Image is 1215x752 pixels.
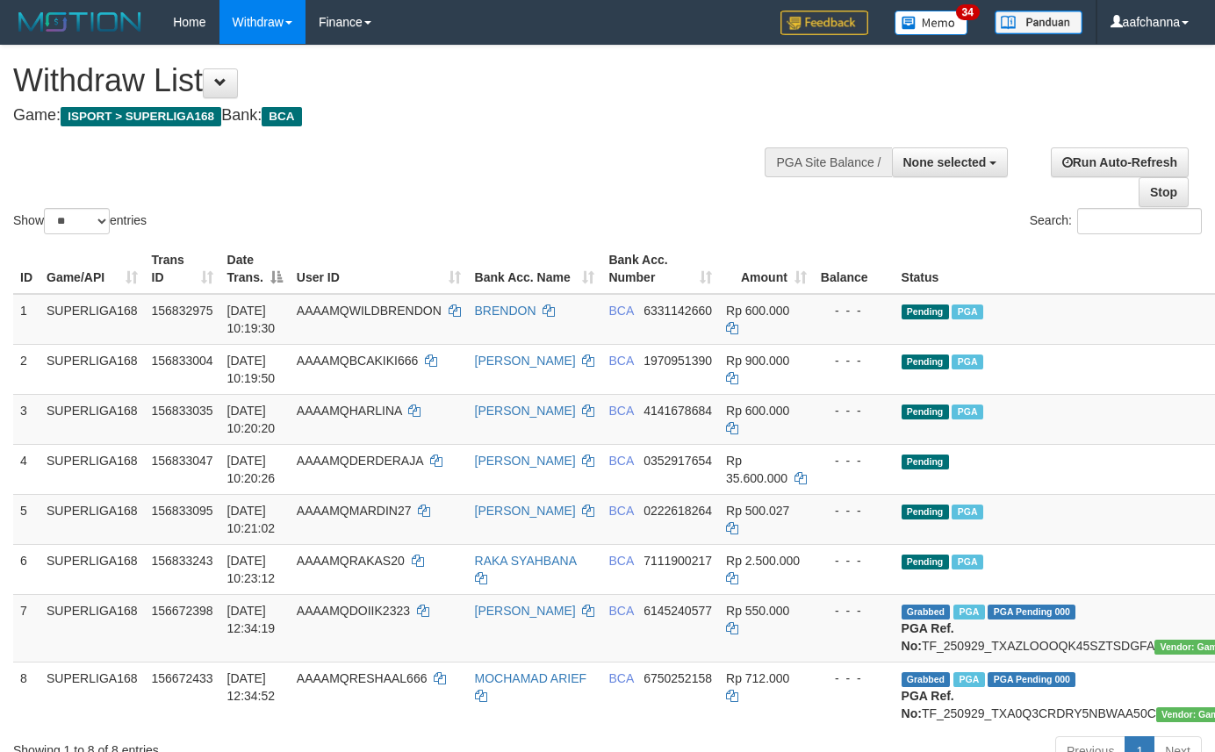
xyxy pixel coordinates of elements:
a: RAKA SYAHBANA [475,554,577,568]
span: BCA [608,454,633,468]
td: 2 [13,344,40,394]
span: BCA [608,304,633,318]
span: Copy 0222618264 to clipboard [643,504,712,518]
span: 34 [956,4,980,20]
td: 4 [13,444,40,494]
span: Pending [902,555,949,569]
div: - - - [821,302,888,319]
span: BCA [608,554,633,568]
span: Rp 35.600.000 [726,454,787,485]
div: - - - [821,352,888,369]
span: Marked by aafsoycanthlai [952,355,982,369]
th: User ID: activate to sort column ascending [290,244,468,294]
th: ID [13,244,40,294]
th: Balance [814,244,895,294]
h4: Game: Bank: [13,107,793,125]
span: Pending [902,355,949,369]
span: 156833035 [152,404,213,418]
span: BCA [608,404,633,418]
span: Pending [902,304,949,319]
th: Game/API: activate to sort column ascending [40,244,145,294]
img: panduan.png [995,11,1082,34]
td: SUPERLIGA168 [40,544,145,594]
span: 156833243 [152,554,213,568]
span: Pending [902,405,949,419]
a: [PERSON_NAME] [475,504,576,518]
span: Marked by aafsoycanthlai [953,605,984,620]
div: - - - [821,670,888,687]
span: AAAAMQDOIIK2323 [297,604,410,618]
span: 156832975 [152,304,213,318]
td: 6 [13,544,40,594]
span: Rp 500.027 [726,504,789,518]
span: AAAAMQMARDIN27 [297,504,412,518]
span: [DATE] 10:20:26 [227,454,276,485]
div: - - - [821,552,888,569]
img: Feedback.jpg [780,11,868,35]
span: BCA [608,671,633,685]
td: 3 [13,394,40,444]
img: Button%20Memo.svg [895,11,968,35]
td: 1 [13,294,40,345]
span: 156672398 [152,604,213,618]
span: Marked by aafsoycanthlai [952,505,982,519]
select: Showentries [44,208,110,234]
span: PGA Pending [988,605,1075,620]
span: BCA [608,604,633,618]
span: Marked by aafsoycanthlai [952,405,982,419]
span: Copy 0352917654 to clipboard [643,454,712,468]
span: Grabbed [902,605,951,620]
b: PGA Ref. No: [902,621,954,653]
span: Rp 600.000 [726,404,789,418]
a: Run Auto-Refresh [1051,147,1189,177]
span: 156833047 [152,454,213,468]
span: BCA [608,354,633,368]
span: [DATE] 12:34:52 [227,671,276,703]
td: SUPERLIGA168 [40,344,145,394]
div: - - - [821,502,888,519]
td: SUPERLIGA168 [40,662,145,729]
span: Rp 600.000 [726,304,789,318]
span: ISPORT > SUPERLIGA168 [61,107,221,126]
span: [DATE] 10:23:12 [227,554,276,585]
span: 156833004 [152,354,213,368]
span: AAAAMQRESHAAL666 [297,671,428,685]
th: Amount: activate to sort column ascending [719,244,814,294]
td: SUPERLIGA168 [40,494,145,544]
a: [PERSON_NAME] [475,454,576,468]
input: Search: [1077,208,1202,234]
td: SUPERLIGA168 [40,444,145,494]
a: [PERSON_NAME] [475,354,576,368]
th: Bank Acc. Name: activate to sort column ascending [468,244,602,294]
span: Copy 1970951390 to clipboard [643,354,712,368]
a: MOCHAMAD ARIEF [475,671,587,685]
span: [DATE] 10:21:02 [227,504,276,535]
span: Copy 6145240577 to clipboard [643,604,712,618]
th: Date Trans.: activate to sort column descending [220,244,290,294]
div: - - - [821,452,888,469]
label: Show entries [13,208,147,234]
span: PGA Pending [988,672,1075,687]
span: Copy 6750252158 to clipboard [643,671,712,685]
span: Rp 550.000 [726,604,789,618]
span: Rp 2.500.000 [726,554,800,568]
a: Stop [1139,177,1189,207]
span: Marked by aafsoycanthlai [952,304,982,319]
b: PGA Ref. No: [902,689,954,720]
span: None selected [903,155,987,169]
img: MOTION_logo.png [13,9,147,35]
label: Search: [1030,208,1202,234]
span: [DATE] 12:34:19 [227,604,276,635]
span: Pending [902,505,949,519]
span: Grabbed [902,672,951,687]
span: 156672433 [152,671,213,685]
div: PGA Site Balance / [765,147,891,177]
td: SUPERLIGA168 [40,394,145,444]
td: SUPERLIGA168 [40,594,145,662]
span: Copy 7111900217 to clipboard [643,554,712,568]
span: AAAAMQHARLINA [297,404,402,418]
span: Rp 712.000 [726,671,789,685]
span: Marked by aafsoycanthlai [953,672,984,687]
span: [DATE] 10:19:30 [227,304,276,335]
td: 7 [13,594,40,662]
